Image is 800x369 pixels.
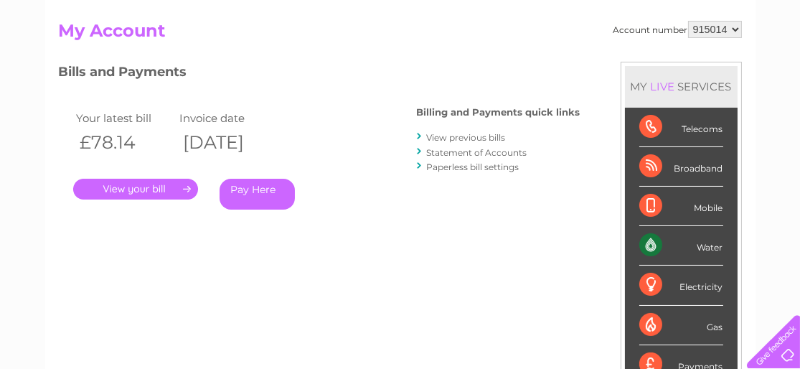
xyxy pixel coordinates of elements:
div: Account number [613,21,742,38]
a: View previous bills [427,132,506,143]
a: Pay Here [220,179,295,210]
div: Mobile [639,187,723,226]
td: Your latest bill [73,108,177,128]
div: Broadband [639,147,723,187]
a: Telecoms [623,61,667,72]
a: 0333 014 3131 [530,7,629,25]
a: Statement of Accounts [427,147,527,158]
h3: Bills and Payments [59,62,580,87]
div: Gas [639,306,723,345]
div: Water [639,226,723,266]
a: Contact [705,61,740,72]
div: LIVE [648,80,678,93]
h2: My Account [59,21,742,48]
th: [DATE] [176,128,279,157]
div: Clear Business is a trading name of Verastar Limited (registered in [GEOGRAPHIC_DATA] No. 3667643... [62,8,740,70]
a: Blog [675,61,696,72]
a: . [73,179,198,200]
td: Invoice date [176,108,279,128]
h4: Billing and Payments quick links [417,107,580,118]
a: Water [547,61,575,72]
th: £78.14 [73,128,177,157]
img: logo.png [28,37,101,81]
div: Electricity [639,266,723,305]
a: Log out [753,61,786,72]
div: MY SERVICES [625,66,738,107]
a: Energy [583,61,615,72]
a: Paperless bill settings [427,162,519,172]
div: Telecoms [639,108,723,147]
